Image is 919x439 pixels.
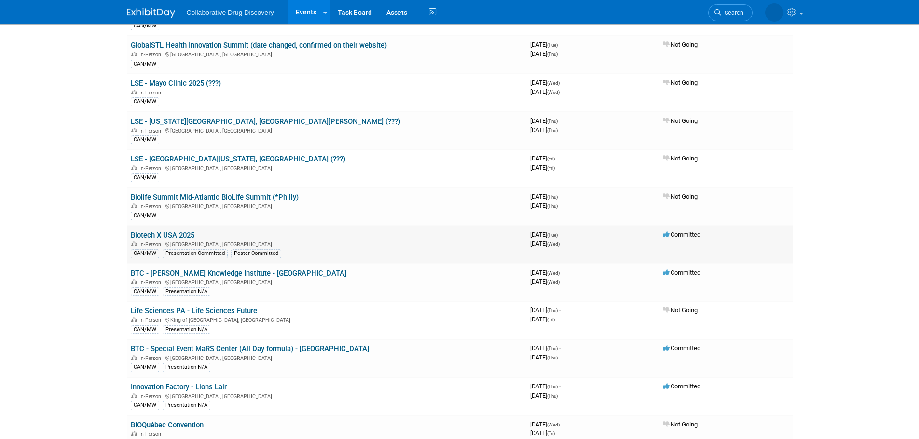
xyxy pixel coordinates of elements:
[530,269,562,276] span: [DATE]
[530,155,558,162] span: [DATE]
[530,383,561,390] span: [DATE]
[131,355,137,360] img: In-Person Event
[163,325,210,334] div: Presentation N/A
[561,269,562,276] span: -
[139,279,164,286] span: In-Person
[530,345,561,352] span: [DATE]
[547,317,555,322] span: (Fri)
[163,363,210,372] div: Presentation N/A
[131,128,137,133] img: In-Person Event
[131,401,159,410] div: CAN/MW
[131,279,137,284] img: In-Person Event
[663,345,700,352] span: Committed
[131,421,204,429] a: BIOQuébec Convention
[547,393,558,399] span: (Thu)
[131,90,137,94] img: In-Person Event
[530,278,560,285] span: [DATE]
[663,231,700,238] span: Committed
[663,421,698,428] span: Not Going
[663,117,698,124] span: Not Going
[131,240,522,248] div: [GEOGRAPHIC_DATA], [GEOGRAPHIC_DATA]
[131,241,137,246] img: In-Person Event
[139,128,164,134] span: In-Person
[559,193,561,200] span: -
[530,354,558,361] span: [DATE]
[530,193,561,200] span: [DATE]
[547,346,558,351] span: (Thu)
[139,165,164,172] span: In-Person
[131,135,159,144] div: CAN/MW
[547,119,558,124] span: (Thu)
[131,278,522,286] div: [GEOGRAPHIC_DATA], [GEOGRAPHIC_DATA]
[547,52,558,57] span: (Thu)
[547,308,558,313] span: (Thu)
[163,249,228,258] div: Presentation Committed
[556,155,558,162] span: -
[765,3,783,22] img: Juan Gijzelaar
[131,345,369,353] a: BTC - Special Event MaRS Center (All Day formula) - [GEOGRAPHIC_DATA]
[131,325,159,334] div: CAN/MW
[547,80,560,86] span: (Wed)
[530,316,555,323] span: [DATE]
[163,401,210,410] div: Presentation N/A
[131,383,227,391] a: Innovation Factory - Lions Lair
[131,164,522,172] div: [GEOGRAPHIC_DATA], [GEOGRAPHIC_DATA]
[131,392,522,399] div: [GEOGRAPHIC_DATA], [GEOGRAPHIC_DATA]
[547,128,558,133] span: (Thu)
[131,317,137,322] img: In-Person Event
[131,269,346,278] a: BTC - [PERSON_NAME] Knowledge Institute - [GEOGRAPHIC_DATA]
[139,431,164,437] span: In-Person
[721,9,743,16] span: Search
[131,173,159,182] div: CAN/MW
[547,270,560,276] span: (Wed)
[559,41,561,48] span: -
[127,8,175,18] img: ExhibitDay
[547,42,558,48] span: (Tue)
[131,155,345,163] a: LSE - [GEOGRAPHIC_DATA][US_STATE], [GEOGRAPHIC_DATA] (???)
[131,287,159,296] div: CAN/MW
[131,306,257,315] a: Life Sciences PA - Life Sciences Future
[131,231,194,239] a: Biotech X USA 2025
[139,52,164,58] span: In-Person
[530,392,558,399] span: [DATE]
[663,41,698,48] span: Not Going
[131,126,522,134] div: [GEOGRAPHIC_DATA], [GEOGRAPHIC_DATA]
[131,202,522,210] div: [GEOGRAPHIC_DATA], [GEOGRAPHIC_DATA]
[530,126,558,133] span: [DATE]
[561,421,562,428] span: -
[530,231,561,238] span: [DATE]
[547,384,558,389] span: (Thu)
[547,156,555,161] span: (Fri)
[559,117,561,124] span: -
[547,165,555,171] span: (Fri)
[559,383,561,390] span: -
[559,231,561,238] span: -
[139,241,164,248] span: In-Person
[163,287,210,296] div: Presentation N/A
[131,41,387,50] a: GlobalSTL Health Innovation Summit (date changed, confirmed on their website)
[131,249,159,258] div: CAN/MW
[131,117,400,126] a: LSE - [US_STATE][GEOGRAPHIC_DATA], [GEOGRAPHIC_DATA][PERSON_NAME] (???)
[139,203,164,210] span: In-Person
[131,22,159,30] div: CAN/MW
[131,52,137,56] img: In-Person Event
[530,41,561,48] span: [DATE]
[547,279,560,285] span: (Wed)
[131,393,137,398] img: In-Person Event
[559,345,561,352] span: -
[231,249,281,258] div: Poster Committed
[139,90,164,96] span: In-Person
[187,9,274,16] span: Collaborative Drug Discovery
[139,355,164,361] span: In-Person
[530,164,555,171] span: [DATE]
[131,316,522,323] div: King of [GEOGRAPHIC_DATA], [GEOGRAPHIC_DATA]
[547,422,560,427] span: (Wed)
[131,193,299,201] a: Biolife Summit Mid-Atlantic BioLife Summit (*Philly)
[530,306,561,314] span: [DATE]
[663,383,700,390] span: Committed
[131,79,221,88] a: LSE - Mayo Clinic 2025 (???)
[530,240,560,247] span: [DATE]
[547,90,560,95] span: (Wed)
[663,155,698,162] span: Not Going
[139,393,164,399] span: In-Person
